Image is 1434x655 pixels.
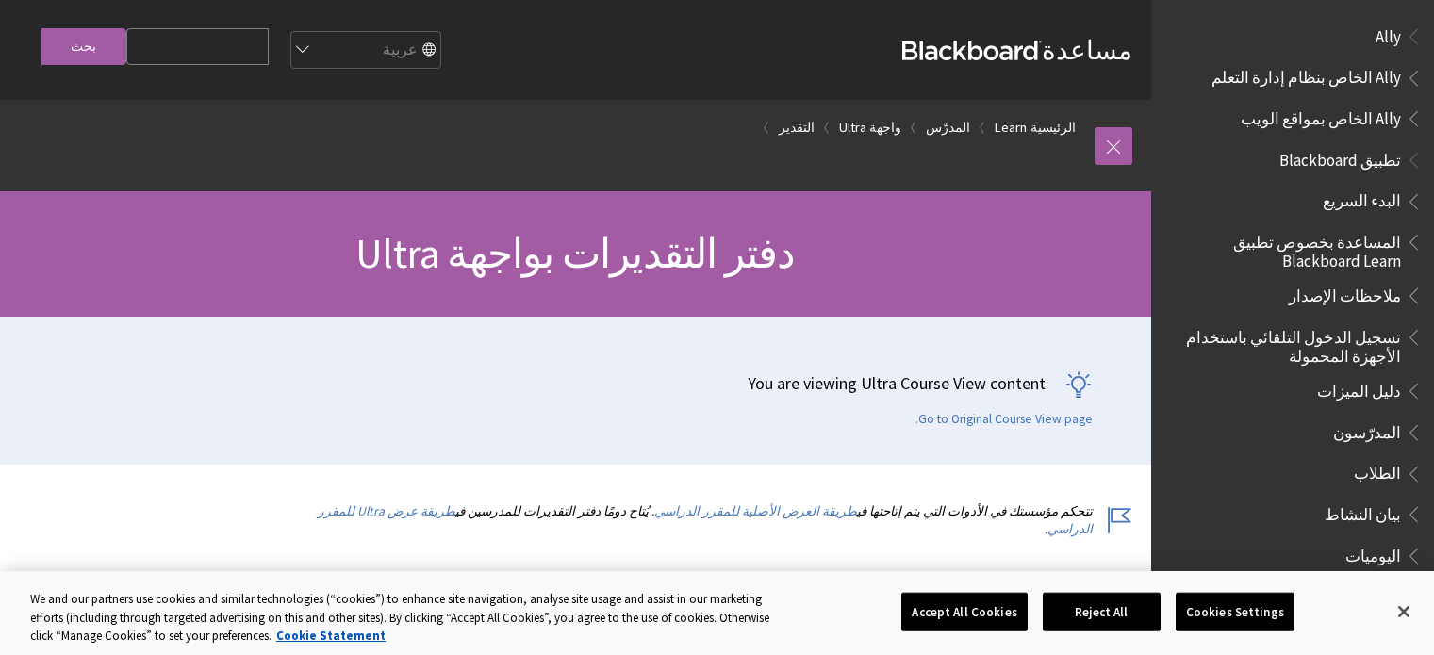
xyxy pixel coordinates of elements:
a: الرئيسية [1030,116,1076,139]
span: الطلاب [1354,458,1401,483]
a: واجهة Ultra [839,116,901,139]
a: طريقة العرض الأصلية للمقرر الدراسي [654,503,857,519]
span: Ally الخاص بمواقع الويب [1241,103,1401,128]
button: Reject All [1043,592,1161,631]
span: البدء السريع [1323,186,1401,211]
span: دفتر التقديرات بواجهة Ultra [355,227,795,279]
nav: Book outline for Anthology Ally Help [1162,21,1423,135]
button: Close [1383,591,1425,632]
p: تتحكم مؤسستك في الأدوات التي يتم إتاحتها في . يُتاح دومًا دفتر التقديرات للمدرسين في . [298,502,1132,538]
input: بحث [41,28,126,65]
span: تطبيق Blackboard [1279,144,1401,170]
span: بيان النشاط [1325,499,1401,524]
span: Ally الخاص بنظام إدارة التعلم [1211,62,1401,88]
span: اليوميات [1345,540,1401,565]
strong: Blackboard [902,41,1042,60]
a: طريقة عرض Ultra للمقرر الدراسي [318,503,1093,537]
span: المساعدة بخصوص تطبيق Blackboard Learn [1174,226,1401,270]
a: مساعدةBlackboard [902,33,1132,67]
a: Go to Original Course View page. [915,411,1093,428]
button: Cookies Settings [1176,592,1294,631]
span: ملاحظات الإصدار [1289,280,1401,305]
a: المدرّس [926,116,970,139]
span: المدرّسون [1333,417,1401,442]
p: You are viewing Ultra Course View content [19,371,1093,395]
div: We and our partners use cookies and similar technologies (“cookies”) to enhance site navigation, ... [30,590,789,646]
a: More information about your privacy, opens in a new tab [276,628,386,644]
span: دليل الميزات [1317,375,1401,401]
button: Accept All Cookies [901,592,1027,631]
a: Learn [995,116,1027,139]
select: Site Language Selector [289,32,440,70]
span: Ally [1376,21,1401,46]
span: تسجيل الدخول التلقائي باستخدام الأجهزة المحمولة [1174,321,1401,366]
a: التقدير [779,116,815,139]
